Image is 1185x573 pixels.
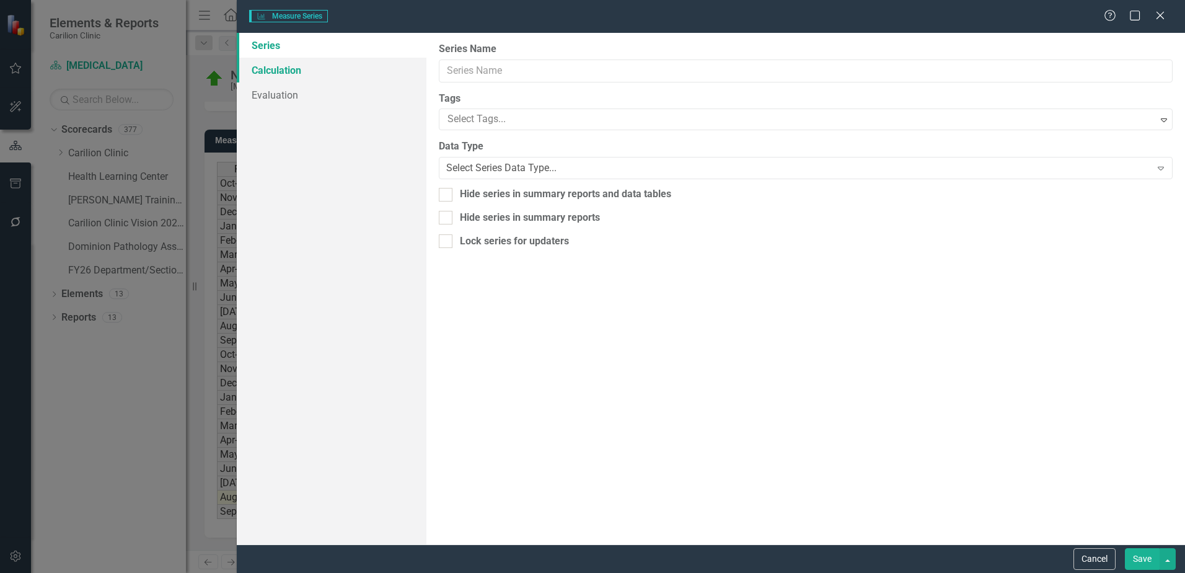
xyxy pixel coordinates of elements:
[1073,548,1116,570] button: Cancel
[446,161,557,175] div: Select Series Data Type...
[439,140,1173,154] label: Data Type
[439,60,1173,82] input: Series Name
[460,187,671,202] div: Hide series in summary reports and data tables
[460,211,600,225] div: Hide series in summary reports
[460,234,569,249] div: Lock series for updaters
[439,92,1173,106] label: Tags
[249,10,327,22] span: Measure Series
[237,58,426,82] a: Calculation
[1125,548,1160,570] button: Save
[439,42,1173,56] label: Series Name
[237,33,426,58] a: Series
[237,82,426,107] a: Evaluation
